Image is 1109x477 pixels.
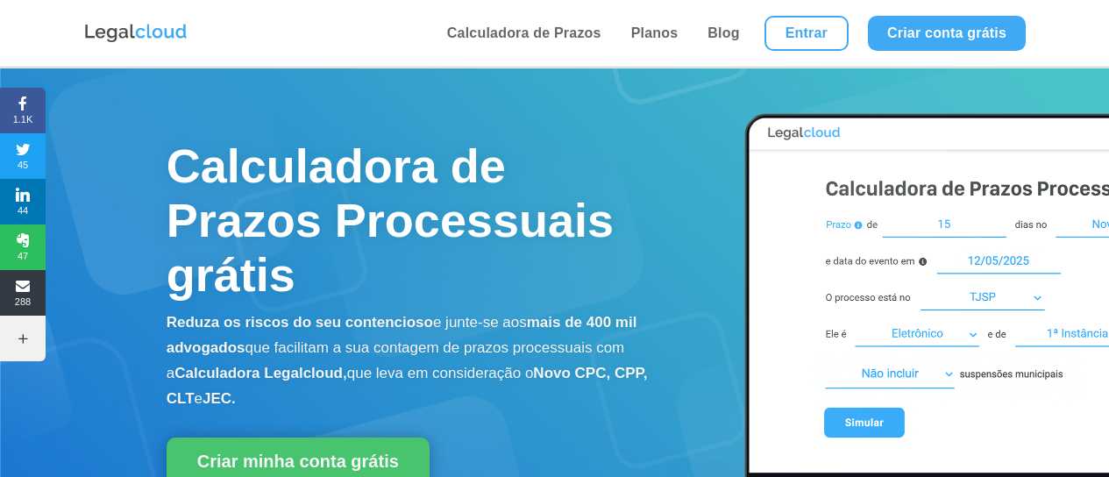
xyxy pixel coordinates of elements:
[764,16,849,51] a: Entrar
[167,310,665,411] p: e junte-se aos que facilitam a sua contagem de prazos processuais com a que leva em consideração o e
[167,365,648,407] b: Novo CPC, CPP, CLT
[167,139,614,301] span: Calculadora de Prazos Processuais grátis
[203,390,236,407] b: JEC.
[174,365,347,381] b: Calculadora Legalcloud,
[167,314,433,331] b: Reduza os riscos do seu contencioso
[83,22,188,45] img: Logo da Legalcloud
[868,16,1026,51] a: Criar conta grátis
